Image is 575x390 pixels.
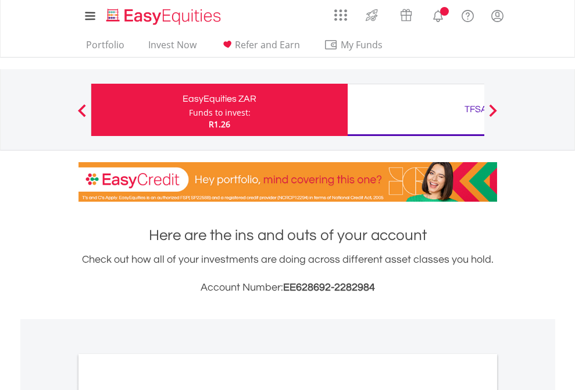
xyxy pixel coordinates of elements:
a: FAQ's and Support [453,3,483,26]
img: grid-menu-icon.svg [334,9,347,22]
img: thrive-v2.svg [362,6,381,24]
a: Notifications [423,3,453,26]
button: Next [481,110,505,121]
span: R1.26 [209,119,230,130]
a: Refer and Earn [216,39,305,57]
div: Check out how all of your investments are doing across different asset classes you hold. [78,252,497,296]
a: Portfolio [81,39,129,57]
a: AppsGrid [327,3,355,22]
h1: Here are the ins and outs of your account [78,225,497,246]
a: Vouchers [389,3,423,24]
h3: Account Number: [78,280,497,296]
span: Refer and Earn [235,38,300,51]
div: Funds to invest: [189,107,251,119]
button: Previous [70,110,94,121]
a: Invest Now [144,39,201,57]
img: vouchers-v2.svg [397,6,416,24]
span: My Funds [324,37,400,52]
span: EE628692-2282984 [283,282,375,293]
a: Home page [102,3,226,26]
img: EasyEquities_Logo.png [104,7,226,26]
div: EasyEquities ZAR [98,91,341,107]
img: EasyCredit Promotion Banner [78,162,497,202]
a: My Profile [483,3,512,28]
